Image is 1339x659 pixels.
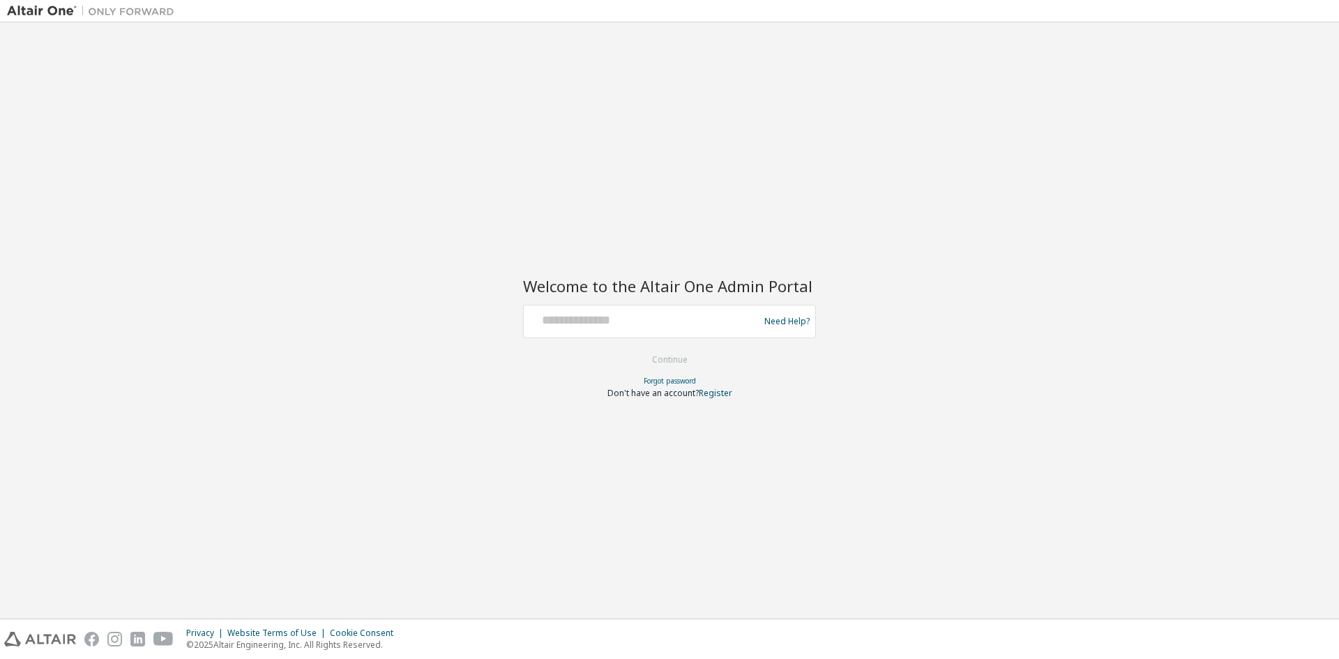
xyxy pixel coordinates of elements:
[186,628,227,639] div: Privacy
[227,628,330,639] div: Website Terms of Use
[764,321,810,321] a: Need Help?
[84,632,99,646] img: facebook.svg
[130,632,145,646] img: linkedin.svg
[107,632,122,646] img: instagram.svg
[523,276,816,296] h2: Welcome to the Altair One Admin Portal
[153,632,174,646] img: youtube.svg
[699,387,732,399] a: Register
[330,628,402,639] div: Cookie Consent
[186,639,402,651] p: © 2025 Altair Engineering, Inc. All Rights Reserved.
[4,632,76,646] img: altair_logo.svg
[644,376,696,386] a: Forgot password
[607,387,699,399] span: Don't have an account?
[7,4,181,18] img: Altair One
